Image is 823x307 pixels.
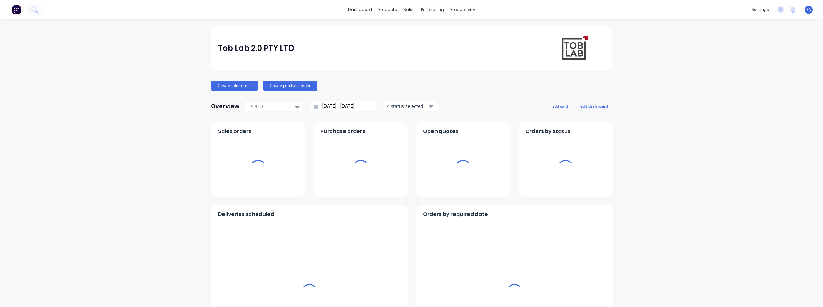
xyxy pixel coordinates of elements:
div: products [375,5,400,14]
button: edit dashboard [576,102,612,110]
img: Factory [12,5,21,14]
span: Purchase orders [321,128,365,135]
div: purchasing [418,5,447,14]
div: Tob Lab 2.0 PTY LTD [218,42,294,55]
span: Orders by required date [423,210,488,218]
div: productivity [447,5,478,14]
img: Tob Lab 2.0 PTY LTD [560,35,588,62]
button: Create purchase order [263,81,317,91]
span: Deliveries scheduled [218,210,274,218]
div: sales [400,5,418,14]
div: settings [748,5,772,14]
div: Overview [211,100,240,113]
div: 4 status selected [387,103,428,110]
span: Orders by status [525,128,571,135]
button: Create sales order [211,81,258,91]
button: add card [548,102,572,110]
span: Open quotes [423,128,458,135]
button: 4 status selected [384,101,438,111]
span: Sales orders [218,128,251,135]
span: EN [806,7,811,13]
a: dashboard [345,5,375,14]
